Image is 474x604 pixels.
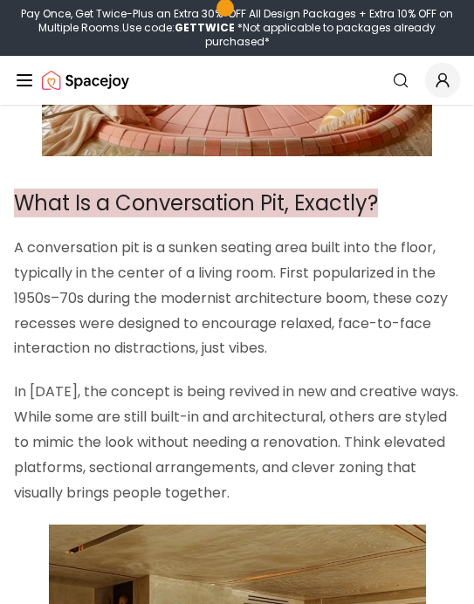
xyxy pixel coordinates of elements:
[122,20,235,35] span: Use code:
[14,236,460,361] p: A conversation pit is a sunken seating area built into the floor, typically in the center of a li...
[14,56,460,105] nav: Global
[205,20,436,49] span: *Not applicable to packages already purchased*
[175,20,235,35] b: GETTWICE
[14,380,460,505] p: In [DATE], the concept is being revived in new and creative ways. While some are still built-in a...
[42,63,129,98] a: Spacejoy
[7,7,467,49] div: Pay Once, Get Twice-Plus an Extra 30% OFF All Design Packages + Extra 10% OFF on Multiple Rooms.
[42,63,129,98] img: Spacejoy Logo
[14,189,378,217] span: What Is a Conversation Pit, Exactly?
